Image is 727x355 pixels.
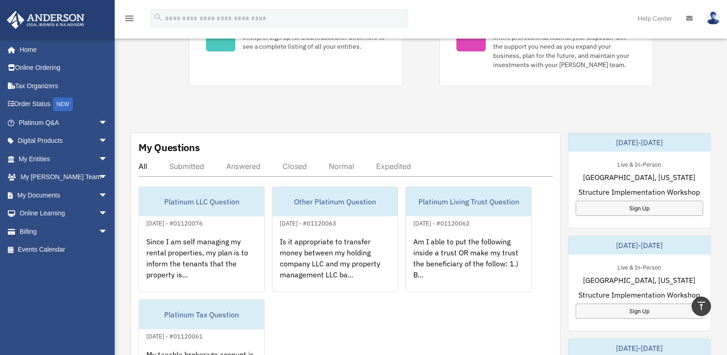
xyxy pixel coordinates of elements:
a: Platinum Q&Aarrow_drop_down [6,113,122,132]
div: [DATE]-[DATE] [568,236,710,254]
span: [GEOGRAPHIC_DATA], [US_STATE] [583,275,695,286]
a: menu [124,16,135,24]
a: My Documentsarrow_drop_down [6,186,122,204]
div: My Questions [139,141,200,154]
div: Am I able to put the following inside a trust OR make my trust the beneficiary of the follow: 1.)... [406,229,531,300]
i: search [153,12,163,23]
div: Live & In-Person [610,159,668,169]
span: arrow_drop_down [99,132,117,151]
div: [DATE]-[DATE] [568,133,710,152]
div: Platinum Tax Question [139,300,264,329]
span: arrow_drop_down [99,168,117,187]
div: Submitted [169,162,204,171]
a: Sign Up [576,201,703,216]
div: Is it appropriate to transfer money between my holding company LLC and my property management LLC... [272,229,398,300]
div: Answered [226,162,261,171]
a: Online Learningarrow_drop_down [6,204,122,223]
div: Normal [329,162,354,171]
a: Online Ordering [6,59,122,77]
div: Did you know, as a Platinum Member, you have an entire professional team at your disposal? Get th... [493,23,636,69]
div: [DATE] - #01120061 [139,331,210,340]
div: Expedited [376,162,411,171]
div: Platinum LLC Question [139,187,264,216]
div: [DATE] - #01120076 [139,218,210,227]
a: Other Platinum Question[DATE] - #01120063Is it appropriate to transfer money between my holding c... [272,186,398,292]
a: My Entitiesarrow_drop_down [6,150,122,168]
div: [DATE] - #01120063 [272,218,344,227]
a: Sign Up [576,304,703,319]
div: Other Platinum Question [272,187,398,216]
span: arrow_drop_down [99,150,117,169]
a: Tax Organizers [6,77,122,95]
span: arrow_drop_down [99,186,117,205]
i: menu [124,13,135,24]
a: Events Calendar [6,241,122,259]
a: Billingarrow_drop_down [6,222,122,241]
a: Digital Productsarrow_drop_down [6,132,122,150]
div: All [139,162,147,171]
a: Home [6,40,117,59]
div: NEW [53,97,73,111]
span: arrow_drop_down [99,204,117,223]
div: Live & In-Person [610,262,668,271]
a: My [PERSON_NAME] Teamarrow_drop_down [6,168,122,186]
a: Platinum LLC Question[DATE] - #01120076Since I am self managing my rental properties, my plan is ... [139,186,265,292]
span: arrow_drop_down [99,113,117,132]
a: Order StatusNEW [6,95,122,114]
div: Since I am self managing my rental properties, my plan is to inform the tenants that the property... [139,229,264,300]
span: arrow_drop_down [99,222,117,241]
div: [DATE] - #01120062 [406,218,477,227]
div: Closed [283,162,307,171]
a: vertical_align_top [692,297,711,316]
img: User Pic [706,11,720,25]
span: Structure Implementation Workshop [578,186,700,197]
a: Platinum Living Trust Question[DATE] - #01120062Am I able to put the following inside a trust OR ... [405,186,532,292]
span: Structure Implementation Workshop [578,289,700,300]
div: Platinum Living Trust Question [406,187,531,216]
img: Anderson Advisors Platinum Portal [4,11,87,29]
i: vertical_align_top [696,300,707,311]
span: [GEOGRAPHIC_DATA], [US_STATE] [583,172,695,183]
